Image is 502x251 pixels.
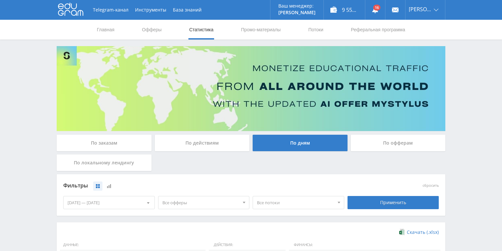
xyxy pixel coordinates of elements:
[308,20,324,40] a: Потоки
[155,135,250,151] div: По действиям
[348,196,439,209] div: Применить
[57,154,152,171] div: По локальному лендингу
[423,183,439,188] button: сбросить
[240,20,281,40] a: Промо-материалы
[141,20,162,40] a: Офферы
[350,20,406,40] a: Реферальная программа
[289,239,440,251] span: Финансы:
[57,135,152,151] div: По заказам
[209,239,286,251] span: Действия:
[188,20,214,40] a: Статистика
[64,196,154,209] div: [DATE] — [DATE]
[278,10,316,15] p: [PERSON_NAME]
[57,46,445,131] img: Banner
[409,7,432,12] span: [PERSON_NAME]
[63,181,344,191] div: Фильтры
[278,3,316,9] p: Ваш менеджер:
[257,196,334,209] span: Все потоки
[399,229,439,236] a: Скачать (.xlsx)
[351,135,446,151] div: По офферам
[399,229,405,235] img: xlsx
[60,239,206,251] span: Данные:
[407,230,439,235] span: Скачать (.xlsx)
[253,135,348,151] div: По дням
[96,20,115,40] a: Главная
[162,196,239,209] span: Все офферы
